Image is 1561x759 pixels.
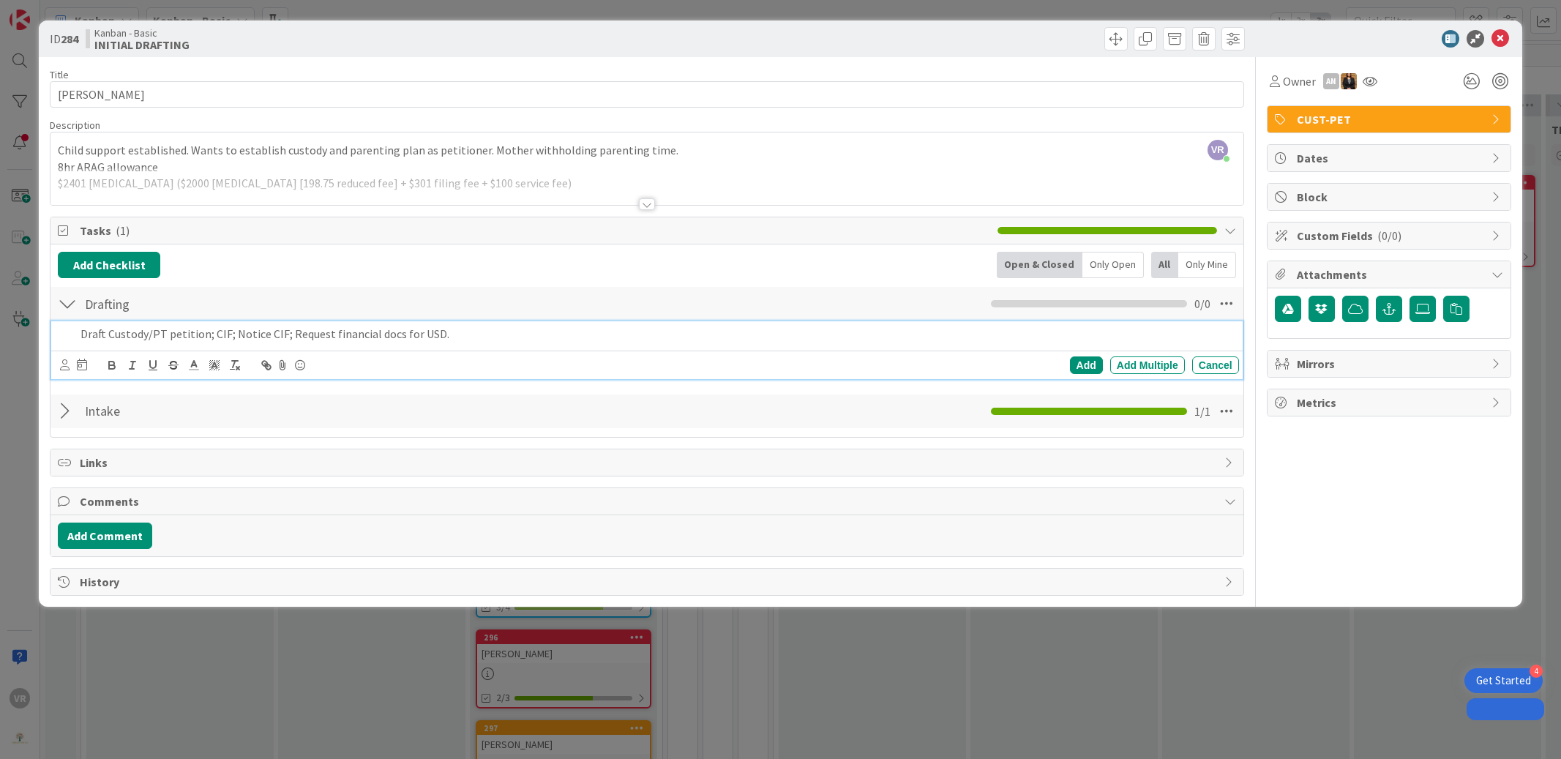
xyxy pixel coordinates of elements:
[1192,356,1239,374] div: Cancel
[94,39,190,51] b: INITIAL DRAFTING
[997,252,1082,278] div: Open & Closed
[1194,403,1210,420] span: 1 / 1
[58,252,160,278] button: Add Checklist
[116,223,130,238] span: ( 1 )
[80,222,989,239] span: Tasks
[81,326,1232,343] p: Draft Custody/PT petition; CIF; Notice CIF; Request financial docs for USD.
[1082,252,1144,278] div: Only Open
[1377,228,1401,243] span: ( 0/0 )
[80,454,1216,471] span: Links
[80,398,409,425] input: Add Checklist...
[80,493,1216,510] span: Comments
[1297,149,1484,167] span: Dates
[1341,73,1357,89] img: KS
[1323,73,1339,89] div: AN
[1110,356,1185,374] div: Add Multiple
[94,27,190,39] span: Kanban - Basic
[1297,188,1484,206] span: Block
[50,68,69,81] label: Title
[58,142,1235,159] p: Child support established. Wants to establish custody and parenting plan as petitioner. Mother wi...
[1151,252,1178,278] div: All
[50,81,1243,108] input: type card name here...
[50,30,78,48] span: ID
[1297,394,1484,411] span: Metrics
[1194,295,1210,313] span: 0 / 0
[58,159,1235,176] p: 8hr ARAG allowance
[58,523,152,549] button: Add Comment
[1208,140,1228,160] span: VR
[1297,266,1484,283] span: Attachments
[80,573,1216,591] span: History
[1070,356,1103,374] div: Add
[1530,665,1543,678] div: 4
[1464,668,1543,693] div: Open Get Started checklist, remaining modules: 4
[61,31,78,46] b: 284
[80,291,409,317] input: Add Checklist...
[1283,72,1316,90] span: Owner
[1297,111,1484,128] span: CUST-PET
[1476,673,1531,688] div: Get Started
[50,119,100,132] span: Description
[1297,227,1484,244] span: Custom Fields
[1297,355,1484,373] span: Mirrors
[1178,252,1236,278] div: Only Mine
